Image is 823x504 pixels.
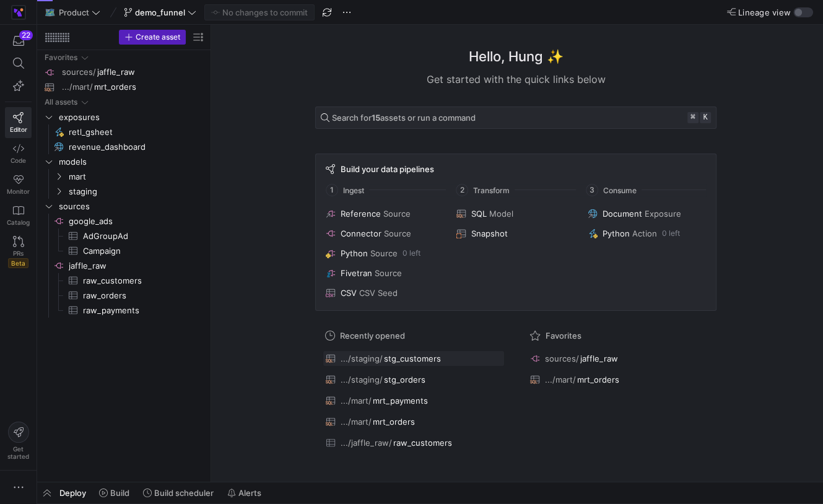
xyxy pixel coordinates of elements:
span: raw_orders​​​​​​​​​ [83,289,191,303]
span: mart [69,170,204,184]
div: All assets [45,98,77,106]
span: 0 left [662,229,680,238]
kbd: k [700,112,711,123]
span: Build your data pipelines [341,164,434,174]
div: Get started with the quick links below [315,72,716,87]
div: Press SPACE to select this row. [42,258,206,273]
div: Press SPACE to select this row. [42,199,206,214]
span: Create asset [136,33,180,41]
span: raw_payments​​​​​​​​​ [83,303,191,318]
span: staging [69,185,204,199]
span: Python [341,248,368,258]
span: google_ads​​​​​​​​ [69,214,204,228]
button: Build [94,482,135,503]
kbd: ⌘ [687,112,699,123]
div: 22 [19,30,33,40]
span: Monitor [7,188,30,195]
span: .../jaffle_raw/ [341,438,392,448]
button: DocumentExposure [585,206,708,221]
button: Search for15assets or run a command⌘k [315,106,716,129]
button: SQLModel [454,206,577,221]
span: Reference [341,209,381,219]
span: exposures [59,110,204,124]
span: Search for assets or run a command [332,113,476,123]
div: Press SPACE to select this row. [42,243,206,258]
button: CSVCSV Seed [323,285,446,300]
span: Build [110,488,129,498]
a: Code [5,138,32,169]
span: jaffle_raw [580,354,618,363]
span: Connector [341,228,381,238]
span: .../staging/ [341,375,383,385]
span: Campaign​​​​​​​​​ [83,244,191,258]
span: AdGroupAd​​​​​​​​​ [83,229,191,243]
a: revenue_dashboard​​​​​ [42,139,206,154]
span: Recently opened [340,331,405,341]
span: jaffle_raw​​​​​​​​ [69,259,204,273]
span: .../mart/ [545,375,576,385]
a: raw_orders​​​​​​​​​ [42,288,206,303]
a: raw_customers​​​​​​​​​ [42,273,206,288]
span: .../mart/ [62,80,93,94]
div: Press SPACE to select this row. [42,80,206,95]
span: 0 left [403,249,420,258]
a: jaffle_raw​​​​​​​​ [42,258,206,273]
button: ReferenceSource [323,206,446,221]
span: jaffle_raw [97,65,135,79]
button: 22 [5,30,32,52]
span: Editor [10,126,27,133]
span: SQL [471,209,487,219]
a: sources/jaffle_raw [42,65,206,79]
button: FivetranSource [323,266,446,280]
button: Snapshot [454,226,577,241]
span: stg_customers [384,354,441,363]
span: mrt_orders [577,375,619,385]
div: Press SPACE to select this row. [42,65,206,80]
span: raw_customers [393,438,452,448]
a: PRsBeta [5,231,32,273]
a: .../mart/mrt_orders [42,80,206,94]
span: Model [489,209,513,219]
button: Alerts [222,482,267,503]
span: demo_funnel [135,7,185,17]
span: Favorites [546,331,581,341]
span: .../staging/ [341,354,383,363]
span: retl_gsheet​​​​​ [69,125,191,139]
div: Press SPACE to select this row. [42,288,206,303]
span: Deploy [59,488,86,498]
span: Source [384,228,411,238]
span: mrt_payments [373,396,428,406]
span: mrt_orders [94,80,136,94]
span: Source [370,248,398,258]
a: Editor [5,107,32,138]
a: retl_gsheet​​​​​ [42,124,206,139]
button: PythonSource0 left [323,246,446,261]
span: Alerts [238,488,261,498]
div: Press SPACE to select this row. [42,303,206,318]
span: Get started [7,445,29,460]
span: Lineage view [738,7,791,17]
button: .../mart/mrt_payments [323,393,505,409]
span: Snapshot [471,228,508,238]
span: revenue_dashboard​​​​​ [69,140,191,154]
a: google_ads​​​​​​​​ [42,214,206,228]
button: Build scheduler [137,482,219,503]
button: .../mart/mrt_orders [527,371,709,388]
span: Product [59,7,89,17]
button: .../jaffle_raw/raw_customers [323,435,505,451]
span: Document [603,209,642,219]
div: Press SPACE to select this row. [42,110,206,124]
span: Action [632,228,657,238]
span: sources/ [62,65,96,79]
span: Beta [8,258,28,268]
div: Press SPACE to select this row. [42,95,206,110]
a: Campaign​​​​​​​​​ [42,243,206,258]
img: https://storage.googleapis.com/y42-prod-data-exchange/images/wGRgYe1eIP2JIxZ3aMfdjHlCeekm0sHD6HRd... [12,6,25,19]
h1: Hello, Hung ✨ [469,46,564,67]
span: .../mart/ [341,417,372,427]
span: sources [59,199,204,214]
button: 🗺️Product [42,4,103,20]
span: mrt_orders [373,417,415,427]
div: Press SPACE to select this row. [42,50,206,65]
div: Press SPACE to select this row. [42,169,206,184]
